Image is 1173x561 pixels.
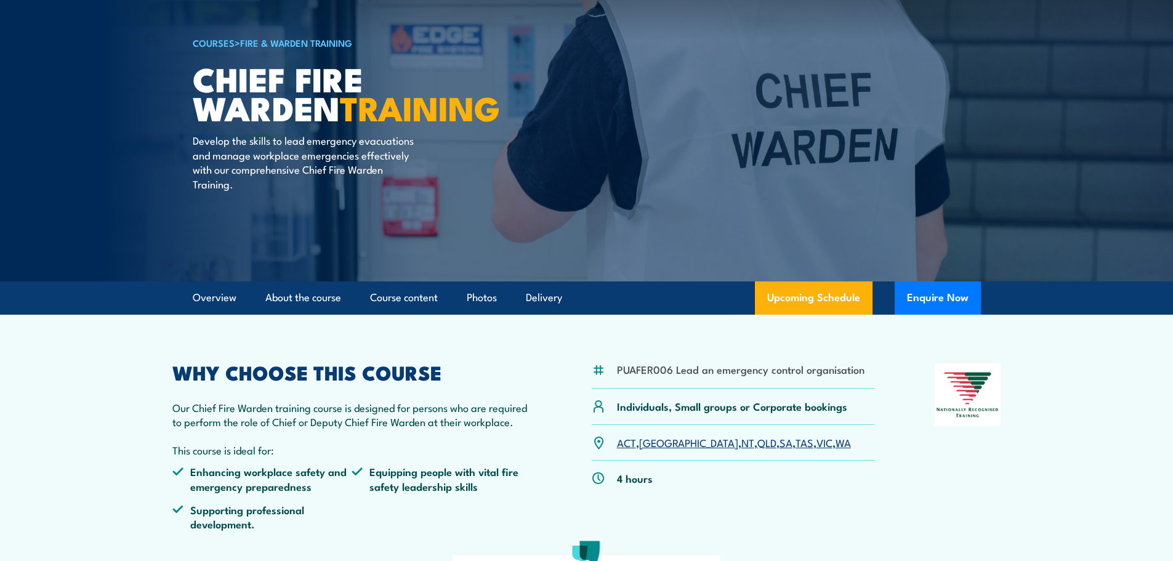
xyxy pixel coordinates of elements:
a: VIC [816,435,832,450]
h2: WHY CHOOSE THIS COURSE [172,363,532,381]
h1: Chief Fire Warden [193,64,497,121]
p: This course is ideal for: [172,443,532,457]
p: Our Chief Fire Warden training course is designed for persons who are required to perform the rol... [172,400,532,429]
a: Delivery [526,281,562,314]
img: Nationally Recognised Training logo. [935,363,1001,426]
p: Individuals, Small groups or Corporate bookings [617,399,847,413]
a: SA [780,435,792,450]
li: Supporting professional development. [172,502,352,531]
a: Overview [193,281,236,314]
a: QLD [757,435,776,450]
li: PUAFER006 Lead an emergency control organisation [617,362,865,376]
p: Develop the skills to lead emergency evacuations and manage workplace emergencies effectively wit... [193,133,417,191]
a: Fire & Warden Training [240,36,352,49]
a: ACT [617,435,636,450]
h6: > [193,35,497,50]
a: WA [836,435,851,450]
a: Upcoming Schedule [755,281,873,315]
a: TAS [796,435,813,450]
strong: TRAINING [340,81,500,132]
button: Enquire Now [895,281,981,315]
li: Equipping people with vital fire safety leadership skills [352,464,531,493]
p: , , , , , , , [617,435,851,450]
a: Course content [370,281,438,314]
a: NT [741,435,754,450]
a: [GEOGRAPHIC_DATA] [639,435,738,450]
li: Enhancing workplace safety and emergency preparedness [172,464,352,493]
a: COURSES [193,36,235,49]
p: 4 hours [617,471,653,485]
a: Photos [467,281,497,314]
a: About the course [265,281,341,314]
